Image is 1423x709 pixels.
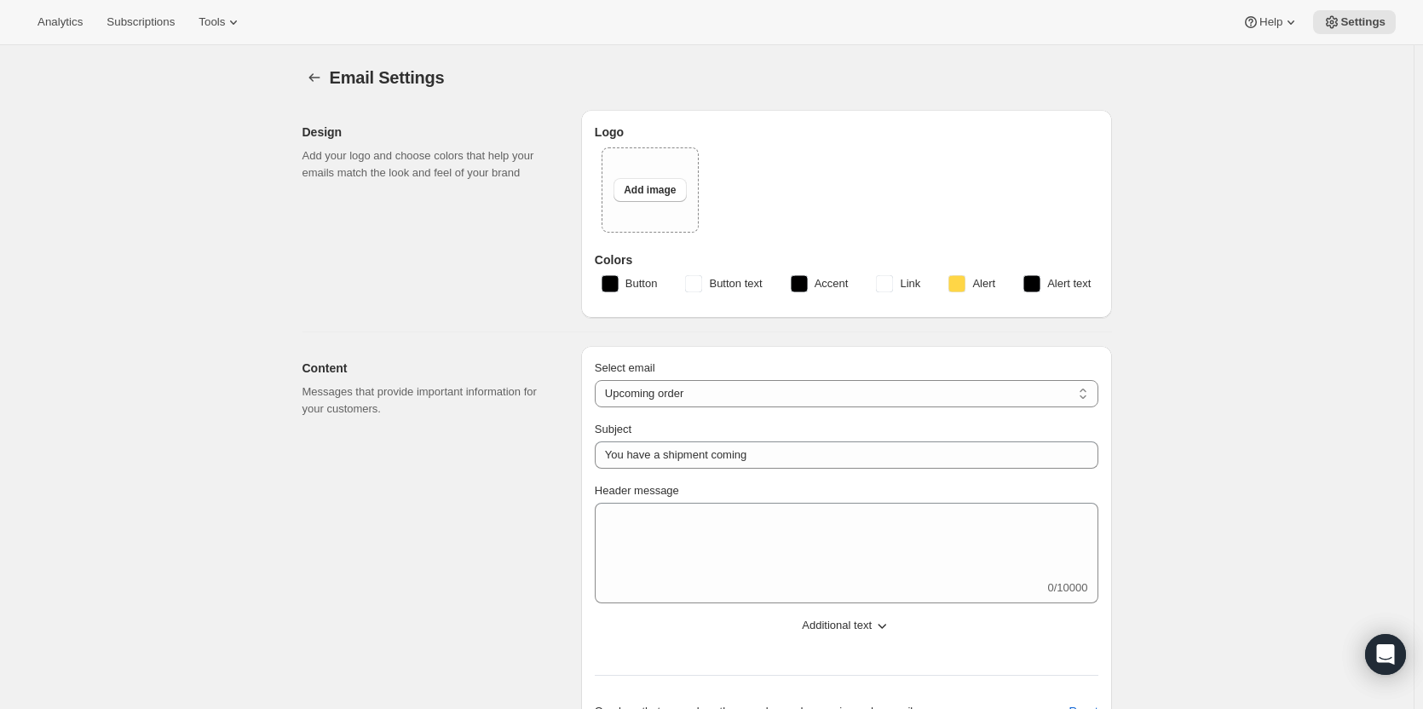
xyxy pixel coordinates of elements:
[107,15,175,29] span: Subscriptions
[330,68,445,87] span: Email Settings
[302,124,554,141] h2: Design
[1232,10,1310,34] button: Help
[781,270,859,297] button: Accent
[188,10,252,34] button: Tools
[37,15,83,29] span: Analytics
[595,484,679,497] span: Header message
[815,275,849,292] span: Accent
[27,10,93,34] button: Analytics
[625,275,658,292] span: Button
[302,360,554,377] h2: Content
[591,270,668,297] button: Button
[199,15,225,29] span: Tools
[1013,270,1101,297] button: Alert text
[938,270,1005,297] button: Alert
[595,251,1098,268] h3: Colors
[709,275,762,292] span: Button text
[1340,15,1386,29] span: Settings
[624,183,676,197] span: Add image
[585,612,1109,639] button: Additional text
[900,275,920,292] span: Link
[302,383,554,418] p: Messages that provide important information for your customers.
[802,617,872,634] span: Additional text
[1047,275,1091,292] span: Alert text
[1365,634,1406,675] div: Open Intercom Messenger
[96,10,185,34] button: Subscriptions
[866,270,930,297] button: Link
[302,66,326,89] button: Settings
[595,361,655,374] span: Select email
[1259,15,1282,29] span: Help
[972,275,995,292] span: Alert
[1313,10,1396,34] button: Settings
[595,423,631,435] span: Subject
[595,124,1098,141] h3: Logo
[614,178,686,202] button: Add image
[675,270,772,297] button: Button text
[302,147,554,182] p: Add your logo and choose colors that help your emails match the look and feel of your brand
